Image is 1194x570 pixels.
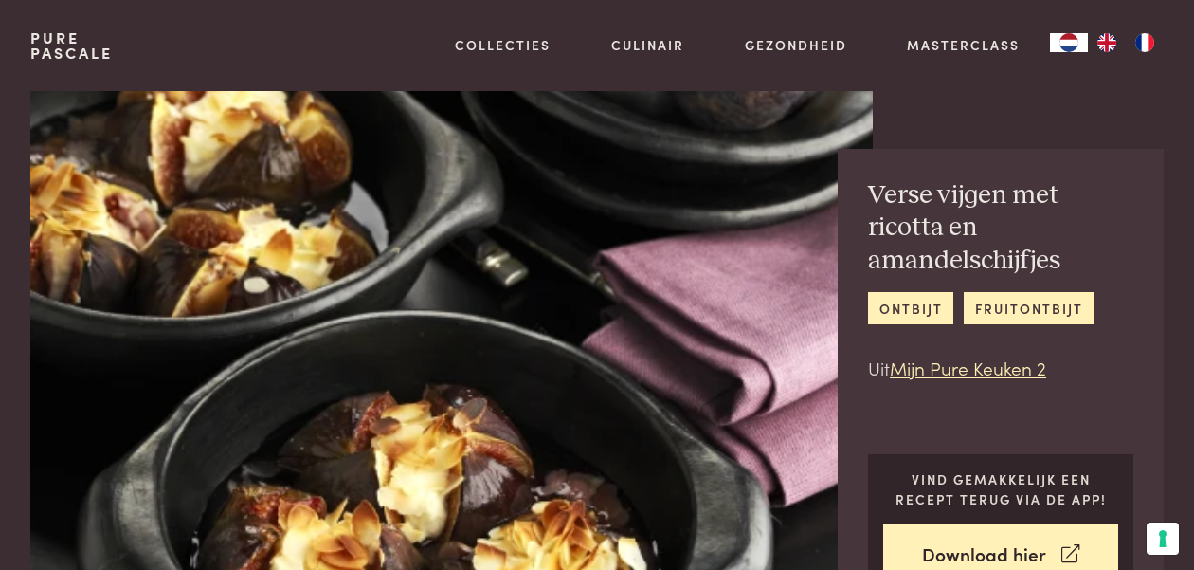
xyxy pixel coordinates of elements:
[30,30,113,61] a: PurePascale
[1088,33,1126,52] a: EN
[745,35,847,55] a: Gezondheid
[868,179,1133,278] h2: Verse vijgen met ricotta en amandelschijfjes
[890,355,1046,380] a: Mijn Pure Keuken 2
[1050,33,1164,52] aside: Language selected: Nederlands
[868,355,1133,382] p: Uit
[1147,523,1179,555] button: Uw voorkeuren voor toestemming voor trackingtechnologieën
[964,292,1094,323] a: fruitontbijt
[868,292,953,323] a: ontbijt
[1050,33,1088,52] a: NL
[883,469,1118,508] p: Vind gemakkelijk een recept terug via de app!
[1126,33,1164,52] a: FR
[611,35,684,55] a: Culinair
[1050,33,1088,52] div: Language
[907,35,1020,55] a: Masterclass
[1088,33,1164,52] ul: Language list
[455,35,551,55] a: Collecties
